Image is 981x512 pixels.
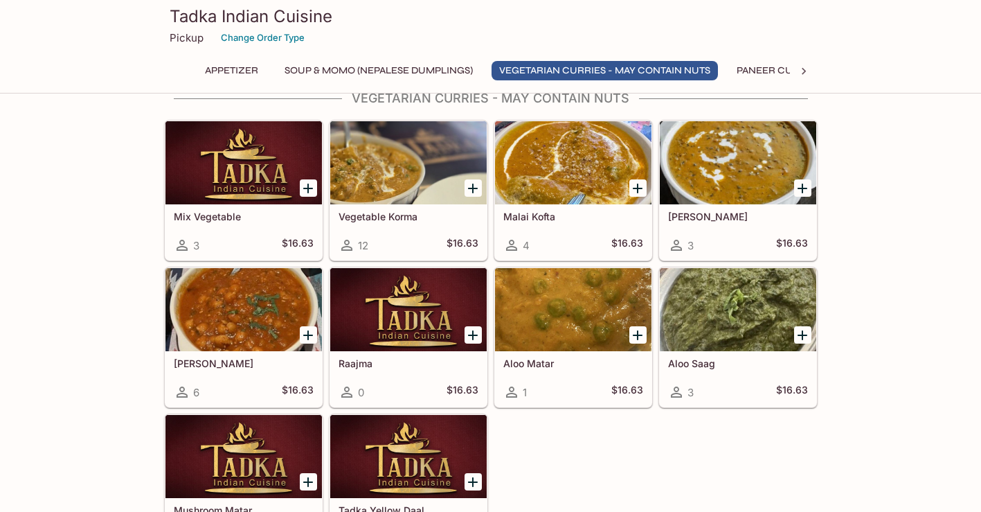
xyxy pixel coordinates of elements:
[339,211,478,222] h5: Vegetable Korma
[494,121,652,261] a: Malai Kofta4$16.63
[659,121,817,261] a: [PERSON_NAME]3$16.63
[277,61,480,80] button: Soup & Momo (Nepalese Dumplings)
[660,121,816,204] div: Daal Makhani
[170,31,204,44] p: Pickup
[660,268,816,351] div: Aloo Saag
[668,357,808,369] h5: Aloo Saag
[523,239,530,252] span: 4
[174,211,314,222] h5: Mix Vegetable
[170,6,812,27] h3: Tadka Indian Cuisine
[776,237,808,254] h5: $16.63
[523,386,527,399] span: 1
[495,121,651,204] div: Malai Kofta
[776,384,808,400] h5: $16.63
[668,211,808,222] h5: [PERSON_NAME]
[164,91,818,106] h4: Vegetarian Curries - may contain nuts
[165,267,323,407] a: [PERSON_NAME]6$16.63
[794,179,811,197] button: Add Daal Makhani
[215,27,311,48] button: Change Order Type
[300,179,317,197] button: Add Mix Vegetable
[300,326,317,344] button: Add Chana Masala
[330,268,487,351] div: Raajma
[330,267,487,407] a: Raajma0$16.63
[465,326,482,344] button: Add Raajma
[358,386,364,399] span: 0
[330,121,487,204] div: Vegetable Korma
[629,179,647,197] button: Add Malai Kofta
[358,239,368,252] span: 12
[492,61,718,80] button: Vegetarian Curries - may contain nuts
[174,357,314,369] h5: [PERSON_NAME]
[494,267,652,407] a: Aloo Matar1$16.63
[503,357,643,369] h5: Aloo Matar
[300,473,317,491] button: Add Mushroom Matar
[339,357,478,369] h5: Raajma
[687,239,694,252] span: 3
[193,386,199,399] span: 6
[611,237,643,254] h5: $16.63
[165,268,322,351] div: Chana Masala
[465,179,482,197] button: Add Vegetable Korma
[465,473,482,491] button: Add Tadka Yellow Daal
[165,121,322,204] div: Mix Vegetable
[629,326,647,344] button: Add Aloo Matar
[729,61,829,80] button: Paneer Curries
[197,61,266,80] button: Appetizer
[165,121,323,261] a: Mix Vegetable3$16.63
[330,121,487,261] a: Vegetable Korma12$16.63
[659,267,817,407] a: Aloo Saag3$16.63
[611,384,643,400] h5: $16.63
[503,211,643,222] h5: Malai Kofta
[330,415,487,498] div: Tadka Yellow Daal
[687,386,694,399] span: 3
[193,239,199,252] span: 3
[282,384,314,400] h5: $16.63
[447,237,478,254] h5: $16.63
[447,384,478,400] h5: $16.63
[282,237,314,254] h5: $16.63
[794,326,811,344] button: Add Aloo Saag
[495,268,651,351] div: Aloo Matar
[165,415,322,498] div: Mushroom Matar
